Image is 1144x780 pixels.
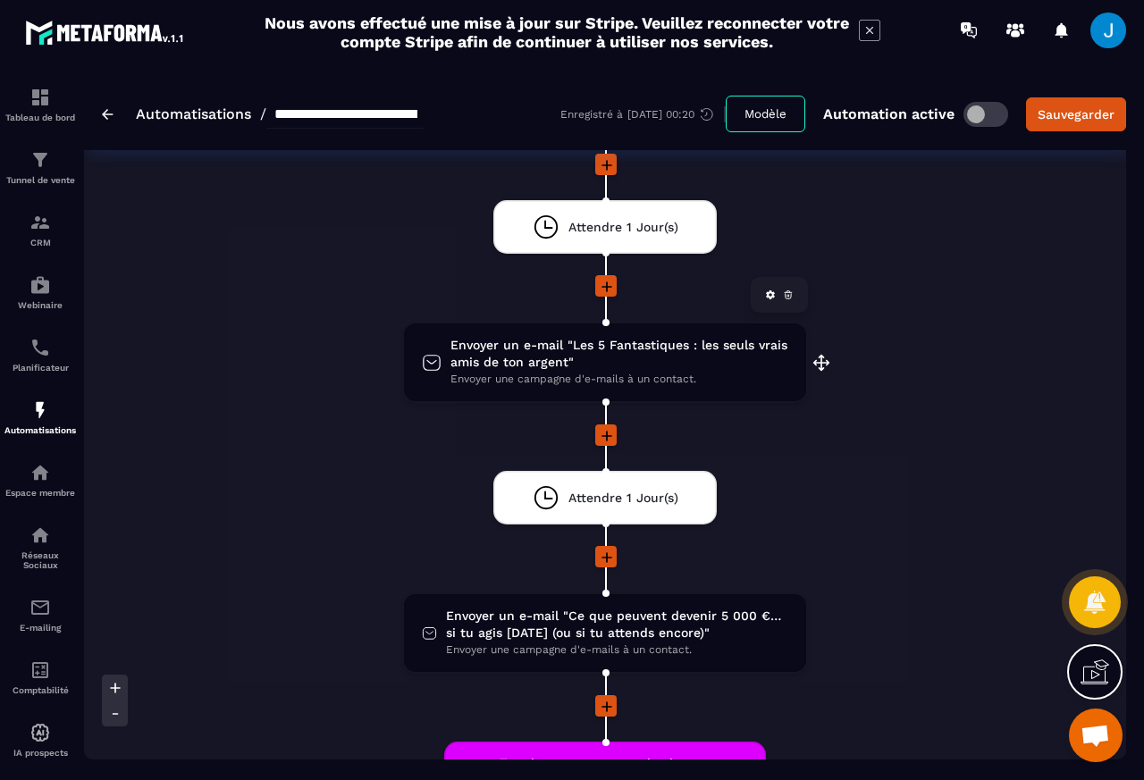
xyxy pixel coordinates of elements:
[4,198,76,261] a: formationformationCRM
[4,748,76,758] p: IA prospects
[29,462,51,483] img: automations
[450,371,788,388] span: Envoyer une campagne d'e-mails à un contact.
[29,659,51,681] img: accountant
[29,722,51,743] img: automations
[4,136,76,198] a: formationformationTunnel de vente
[4,583,76,646] a: emailemailE-mailing
[4,550,76,570] p: Réseaux Sociaux
[560,106,726,122] div: Enregistré à
[29,337,51,358] img: scheduler
[4,511,76,583] a: social-networksocial-networkRéseaux Sociaux
[29,149,51,171] img: formation
[29,399,51,421] img: automations
[446,608,788,642] span: Envoyer un e-mail "Ce que peuvent devenir 5 000 €… si tu agis [DATE] (ou si tu attends encore)"
[4,449,76,511] a: automationsautomationsEspace membre
[4,300,76,310] p: Webinaire
[29,597,51,618] img: email
[264,13,850,51] h2: Nous avons effectué une mise à jour sur Stripe. Veuillez reconnecter votre compte Stripe afin de ...
[4,488,76,498] p: Espace membre
[4,175,76,185] p: Tunnel de vente
[1069,709,1123,762] a: Ouvrir le chat
[102,109,114,120] img: arrow
[726,96,805,132] button: Modèle
[4,323,76,386] a: schedulerschedulerPlanificateur
[29,212,51,233] img: formation
[4,425,76,435] p: Automatisations
[29,274,51,296] img: automations
[823,105,955,122] p: Automation active
[136,105,251,122] a: Automatisations
[29,524,51,546] img: social-network
[4,363,76,373] p: Planificateur
[450,337,788,371] span: Envoyer un e-mail "Les 5 Fantastiques : les seuls vrais amis de ton argent"
[568,219,678,236] span: Attendre 1 Jour(s)
[4,386,76,449] a: automationsautomationsAutomatisations
[446,642,788,658] span: Envoyer une campagne d'e-mails à un contact.
[25,16,186,48] img: logo
[568,490,678,507] span: Attendre 1 Jour(s)
[4,238,76,247] p: CRM
[4,73,76,136] a: formationformationTableau de bord
[260,105,266,122] span: /
[1026,97,1126,131] button: Sauvegarder
[29,87,51,108] img: formation
[4,113,76,122] p: Tableau de bord
[627,108,694,121] p: [DATE] 00:20
[1038,105,1115,123] div: Sauvegarder
[4,646,76,709] a: accountantaccountantComptabilité
[4,685,76,695] p: Comptabilité
[4,261,76,323] a: automationsautomationsWebinaire
[500,755,748,772] span: Terminer cette automatisation
[4,623,76,633] p: E-mailing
